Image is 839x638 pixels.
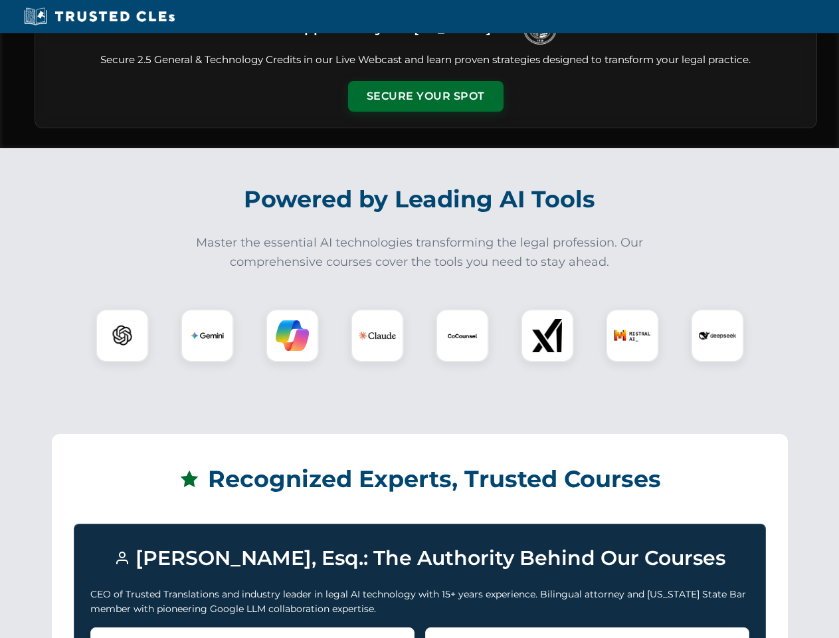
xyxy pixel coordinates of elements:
[521,309,574,362] div: xAI
[359,317,396,354] img: Claude Logo
[96,309,149,362] div: ChatGPT
[351,309,404,362] div: Claude
[90,587,749,617] p: CEO of Trusted Translations and industry leader in legal AI technology with 15+ years experience....
[348,81,504,112] button: Secure Your Spot
[276,319,309,352] img: Copilot Logo
[531,319,564,352] img: xAI Logo
[446,319,479,352] img: CoCounsel Logo
[266,309,319,362] div: Copilot
[436,309,489,362] div: CoCounsel
[74,456,766,502] h2: Recognized Experts, Trusted Courses
[699,317,736,354] img: DeepSeek Logo
[614,317,651,354] img: Mistral AI Logo
[90,540,749,576] h3: [PERSON_NAME], Esq.: The Authority Behind Our Courses
[51,53,800,68] p: Secure 2.5 General & Technology Credits in our Live Webcast and learn proven strategies designed ...
[20,7,179,27] img: Trusted CLEs
[606,309,659,362] div: Mistral AI
[181,309,234,362] div: Gemini
[52,176,788,223] h2: Powered by Leading AI Tools
[191,319,224,352] img: Gemini Logo
[187,233,652,272] p: Master the essential AI technologies transforming the legal profession. Our comprehensive courses...
[103,316,141,355] img: ChatGPT Logo
[691,309,744,362] div: DeepSeek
